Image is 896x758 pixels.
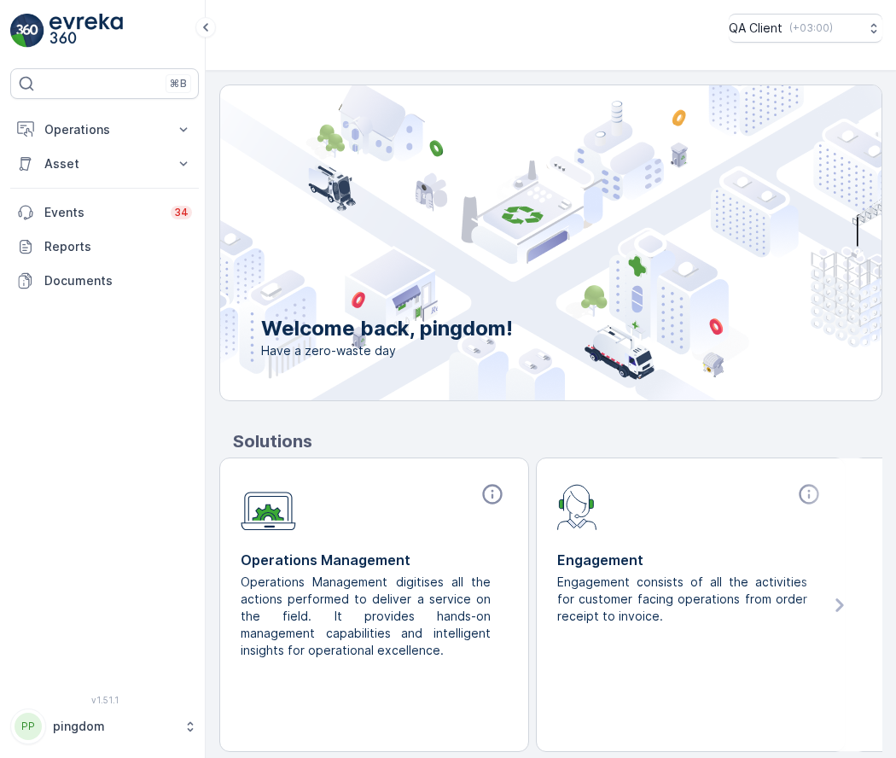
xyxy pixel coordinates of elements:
p: Operations Management [241,550,508,570]
button: Operations [10,113,199,147]
p: Engagement consists of all the activities for customer facing operations from order receipt to in... [557,574,811,625]
p: 34 [174,206,189,219]
img: module-icon [241,482,296,531]
button: PPpingdom [10,708,199,744]
p: pingdom [53,718,175,735]
p: Documents [44,272,192,289]
button: QA Client(+03:00) [729,14,882,43]
p: Operations [44,121,165,138]
p: Events [44,204,160,221]
img: logo [10,14,44,48]
p: Solutions [233,429,882,454]
div: PP [15,713,42,740]
p: Welcome back, pingdom! [261,315,513,342]
a: Events34 [10,195,199,230]
a: Documents [10,264,199,298]
p: ( +03:00 ) [789,21,833,35]
p: ⌘B [170,77,187,90]
a: Reports [10,230,199,264]
span: Have a zero-waste day [261,342,513,359]
img: logo_light-DOdMpM7g.png [49,14,123,48]
img: city illustration [143,85,881,400]
p: Operations Management digitises all the actions performed to deliver a service on the field. It p... [241,574,494,659]
p: Reports [44,238,192,255]
p: QA Client [729,20,783,37]
p: Asset [44,155,165,172]
img: module-icon [557,482,597,530]
span: v 1.51.1 [10,695,199,705]
button: Asset [10,147,199,181]
p: Engagement [557,550,824,570]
